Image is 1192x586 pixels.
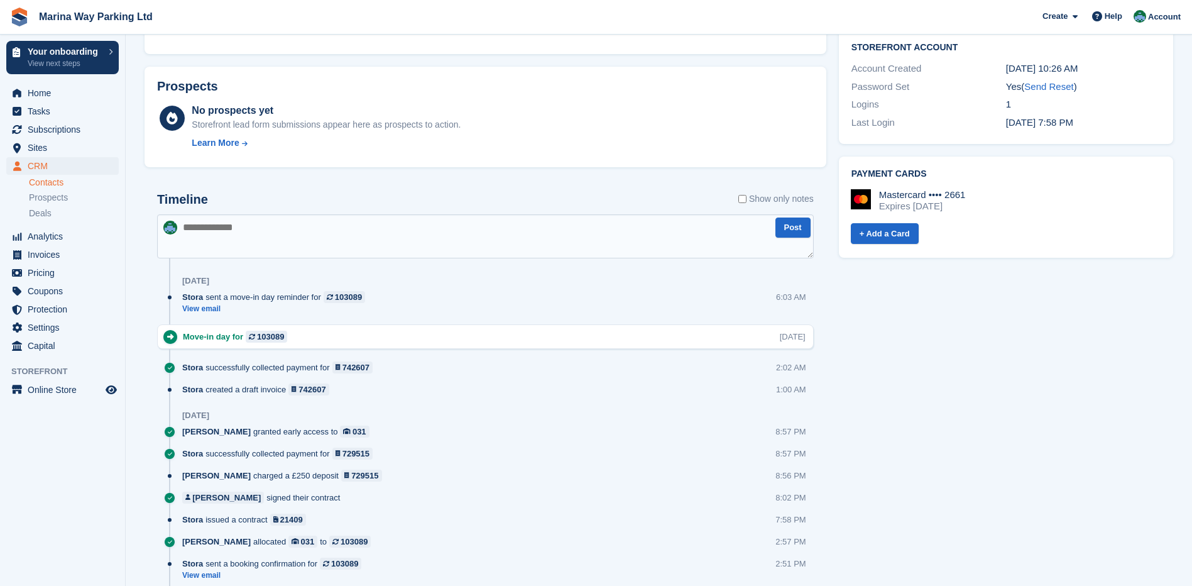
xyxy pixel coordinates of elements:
span: Subscriptions [28,121,103,138]
div: Yes [1006,80,1161,94]
div: [DATE] [780,331,806,343]
span: Settings [28,319,103,336]
h2: Payment cards [851,169,1161,179]
span: [PERSON_NAME] [182,470,251,482]
a: Deals [29,207,119,220]
a: menu [6,228,119,245]
div: 729515 [342,448,369,460]
span: Account [1148,11,1181,23]
div: Mastercard •••• 2661 [879,189,966,201]
a: 742607 [288,384,329,395]
a: 103089 [246,331,287,343]
a: menu [6,282,119,300]
div: Expires [DATE] [879,201,966,212]
span: Tasks [28,102,103,120]
img: Paul Lewis [1134,10,1146,23]
div: 7:58 PM [775,514,806,526]
span: Capital [28,337,103,355]
span: CRM [28,157,103,175]
a: 103089 [324,291,365,303]
div: sent a move-in day reminder for [182,291,371,303]
div: granted early access to [182,426,376,438]
span: Protection [28,301,103,318]
span: Coupons [28,282,103,300]
button: Post [775,218,811,238]
div: 103089 [335,291,362,303]
div: created a draft invoice [182,384,336,395]
span: Invoices [28,246,103,263]
span: Stora [182,448,203,460]
a: menu [6,337,119,355]
a: 031 [340,426,369,438]
span: Stora [182,514,203,526]
a: 031 [288,536,317,548]
div: 742607 [342,362,369,373]
div: allocated to [182,536,377,548]
div: 8:57 PM [775,448,806,460]
div: 031 [353,426,366,438]
a: menu [6,264,119,282]
div: 21409 [280,514,303,526]
div: Logins [851,97,1006,112]
a: menu [6,121,119,138]
a: 729515 [341,470,382,482]
span: Help [1105,10,1122,23]
span: Prospects [29,192,68,204]
div: 103089 [341,536,368,548]
div: Last Login [851,116,1006,130]
div: Storefront lead form submissions appear here as prospects to action. [192,118,461,131]
div: 103089 [257,331,284,343]
label: Show only notes [738,192,814,206]
a: Contacts [29,177,119,189]
a: menu [6,319,119,336]
span: Pricing [28,264,103,282]
input: Show only notes [738,192,746,206]
div: 1 [1006,97,1161,112]
h2: Timeline [157,192,208,207]
span: Home [28,84,103,102]
div: Learn More [192,136,239,150]
div: 729515 [351,470,378,482]
h2: Prospects [157,79,218,94]
a: 729515 [332,448,373,460]
div: charged a £250 deposit [182,470,388,482]
a: 742607 [332,362,373,373]
div: 8:02 PM [775,492,806,504]
span: Sites [28,139,103,157]
a: menu [6,381,119,399]
img: Mastercard Logo [851,189,871,209]
a: Preview store [104,382,119,397]
div: 2:02 AM [776,362,806,373]
a: menu [6,102,119,120]
a: [PERSON_NAME] [182,492,264,504]
time: 2025-08-22 18:58:19 UTC [1006,117,1073,128]
a: View email [182,304,371,314]
h2: Storefront Account [851,40,1161,53]
span: [PERSON_NAME] [182,536,251,548]
div: issued a contract [182,514,312,526]
img: stora-icon-8386f47178a22dfd0bd8f6a31ec36ba5ce8667c1dd55bd0f319d3a0aa187defe.svg [10,8,29,26]
a: menu [6,157,119,175]
a: menu [6,246,119,263]
span: Stora [182,558,203,570]
div: [DATE] 10:26 AM [1006,62,1161,76]
span: [PERSON_NAME] [182,426,251,438]
a: 103089 [329,536,371,548]
div: 742607 [298,384,325,395]
div: 103089 [331,558,358,570]
span: Deals [29,207,52,219]
div: sent a booking confirmation for [182,558,368,570]
a: View email [182,570,368,581]
div: Account Created [851,62,1006,76]
div: 2:57 PM [775,536,806,548]
span: Create [1042,10,1068,23]
div: Password Set [851,80,1006,94]
span: Storefront [11,365,125,378]
div: 031 [301,536,315,548]
div: 8:57 PM [775,426,806,438]
div: 6:03 AM [776,291,806,303]
div: [PERSON_NAME] [192,492,261,504]
a: Send Reset [1024,81,1073,92]
a: 21409 [270,514,306,526]
div: 1:00 AM [776,384,806,395]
